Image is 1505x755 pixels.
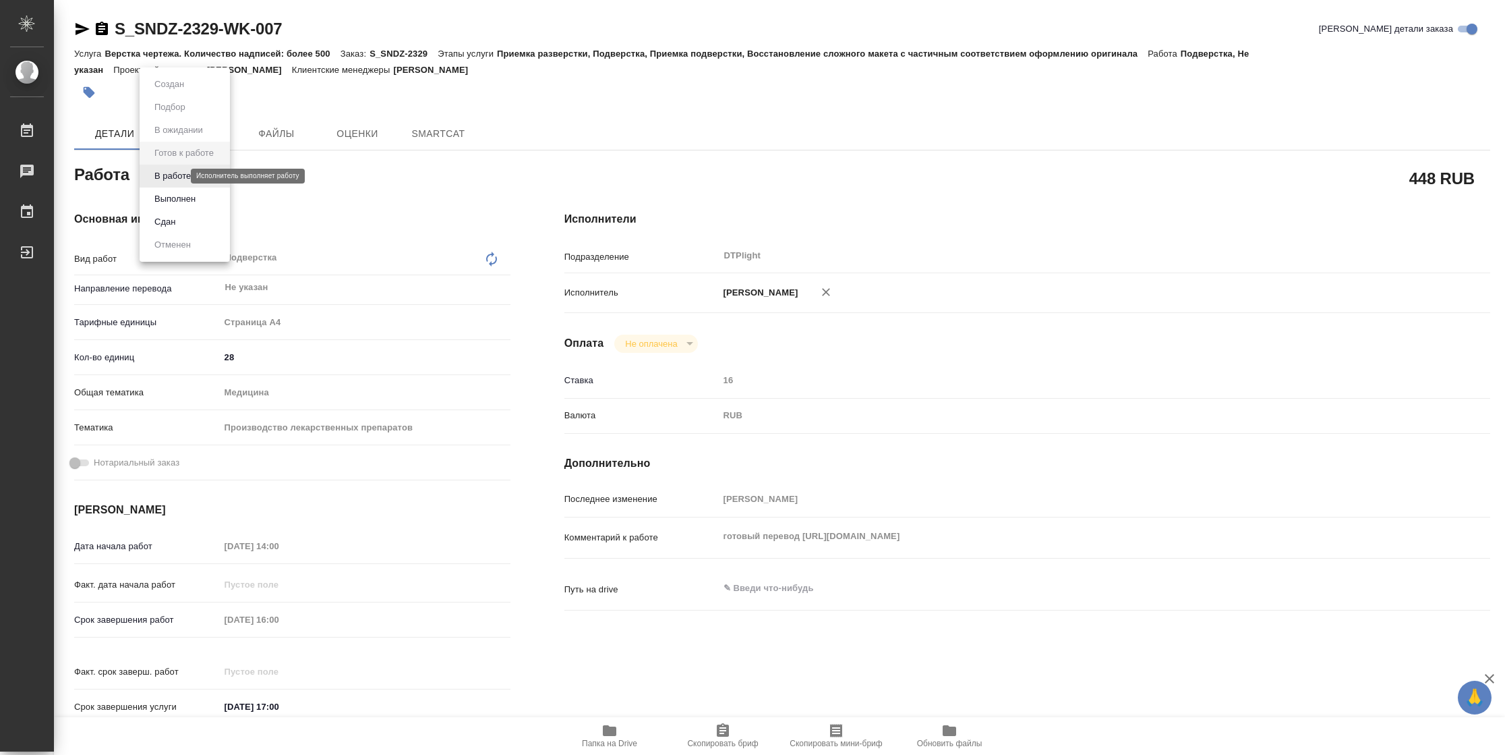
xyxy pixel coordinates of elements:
button: Отменен [150,237,195,252]
button: Подбор [150,100,189,115]
button: Создан [150,77,188,92]
button: В работе [150,169,195,184]
button: Сдан [150,215,179,229]
button: В ожидании [150,123,207,138]
button: Готов к работе [150,146,218,161]
button: Выполнен [150,192,200,206]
